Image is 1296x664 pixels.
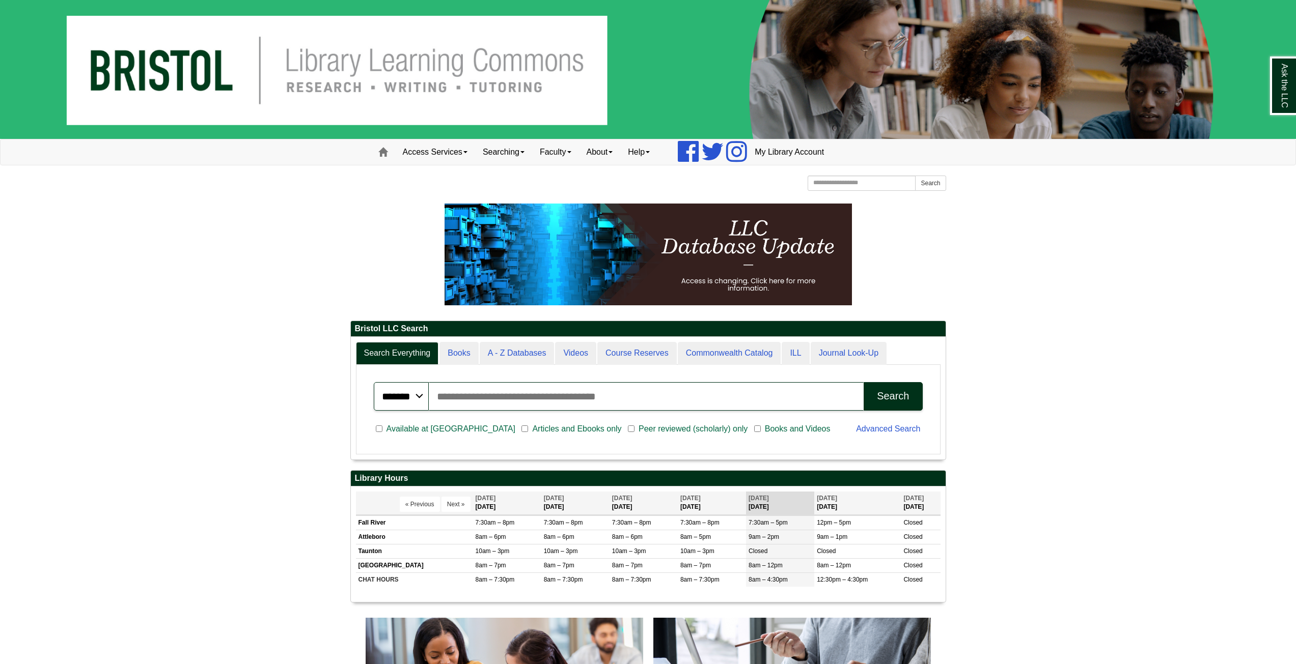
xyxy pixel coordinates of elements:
[476,576,515,583] span: 8am – 7:30pm
[382,423,519,435] span: Available at [GEOGRAPHIC_DATA]
[351,471,946,486] h2: Library Hours
[747,139,832,165] a: My Library Account
[678,492,746,514] th: [DATE]
[635,423,752,435] span: Peer reviewed (scholarly) only
[817,533,847,540] span: 9am – 1pm
[351,321,946,337] h2: Bristol LLC Search
[620,139,657,165] a: Help
[356,342,439,365] a: Search Everything
[544,495,564,502] span: [DATE]
[445,204,852,305] img: HTML tutorial
[903,519,922,526] span: Closed
[544,547,578,555] span: 10am – 3pm
[475,139,532,165] a: Searching
[915,176,946,191] button: Search
[476,562,506,569] span: 8am – 7pm
[680,547,714,555] span: 10am – 3pm
[811,342,887,365] a: Journal Look-Up
[680,562,711,569] span: 8am – 7pm
[544,562,574,569] span: 8am – 7pm
[356,573,473,587] td: CHAT HOURS
[476,533,506,540] span: 8am – 6pm
[761,423,835,435] span: Books and Videos
[612,519,651,526] span: 7:30am – 8pm
[877,390,909,402] div: Search
[532,139,579,165] a: Faculty
[903,533,922,540] span: Closed
[476,547,510,555] span: 10am – 3pm
[856,424,920,433] a: Advanced Search
[680,533,711,540] span: 8am – 5pm
[782,342,809,365] a: ILL
[749,576,788,583] span: 8am – 4:30pm
[628,424,635,434] input: Peer reviewed (scholarly) only
[864,382,922,411] button: Search
[817,495,837,502] span: [DATE]
[749,519,788,526] span: 7:30am – 5pm
[903,547,922,555] span: Closed
[356,544,473,558] td: Taunton
[480,342,555,365] a: A - Z Databases
[541,492,610,514] th: [DATE]
[439,342,478,365] a: Books
[376,424,382,434] input: Available at [GEOGRAPHIC_DATA]
[521,424,528,434] input: Articles and Ebooks only
[400,497,440,512] button: « Previous
[476,495,496,502] span: [DATE]
[442,497,471,512] button: Next »
[680,495,701,502] span: [DATE]
[356,515,473,530] td: Fall River
[817,547,836,555] span: Closed
[814,492,901,514] th: [DATE]
[680,576,720,583] span: 8am – 7:30pm
[555,342,596,365] a: Videos
[612,576,651,583] span: 8am – 7:30pm
[817,562,851,569] span: 8am – 12pm
[749,495,769,502] span: [DATE]
[901,492,940,514] th: [DATE]
[749,547,767,555] span: Closed
[356,559,473,573] td: [GEOGRAPHIC_DATA]
[749,533,779,540] span: 9am – 2pm
[544,533,574,540] span: 8am – 6pm
[597,342,677,365] a: Course Reserves
[612,562,643,569] span: 8am – 7pm
[903,576,922,583] span: Closed
[610,492,678,514] th: [DATE]
[612,495,632,502] span: [DATE]
[544,576,583,583] span: 8am – 7:30pm
[476,519,515,526] span: 7:30am – 8pm
[754,424,761,434] input: Books and Videos
[817,519,851,526] span: 12pm – 5pm
[903,562,922,569] span: Closed
[528,423,625,435] span: Articles and Ebooks only
[356,530,473,544] td: Attleboro
[473,492,541,514] th: [DATE]
[395,139,475,165] a: Access Services
[579,139,621,165] a: About
[544,519,583,526] span: 7:30am – 8pm
[678,342,781,365] a: Commonwealth Catalog
[612,547,646,555] span: 10am – 3pm
[612,533,643,540] span: 8am – 6pm
[817,576,868,583] span: 12:30pm – 4:30pm
[680,519,720,526] span: 7:30am – 8pm
[903,495,924,502] span: [DATE]
[746,492,814,514] th: [DATE]
[749,562,783,569] span: 8am – 12pm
